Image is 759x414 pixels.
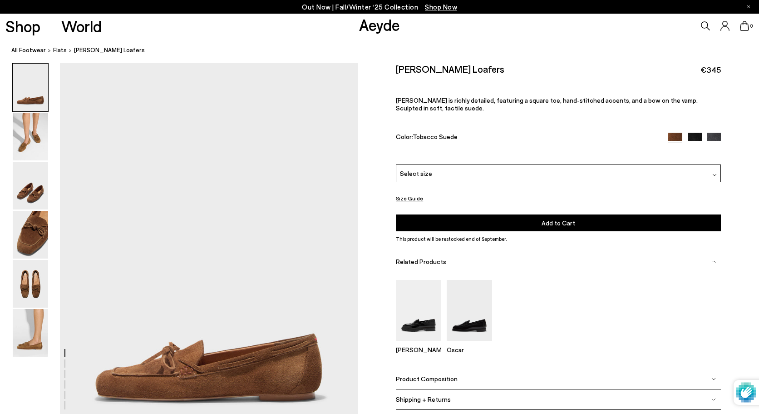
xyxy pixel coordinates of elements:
img: Protected by hCaptcha [736,380,756,405]
span: Product Composition [396,375,458,383]
span: Related Products [396,258,446,265]
img: Jasper Moccasin Loafers - Image 5 [13,260,48,308]
p: [PERSON_NAME] [396,346,441,354]
a: World [61,18,102,34]
img: svg%3E [712,173,717,177]
span: Navigate to /collections/new-in [425,3,457,11]
span: Select size [400,169,432,178]
a: Oscar Leather Loafers Oscar [447,334,492,354]
span: [PERSON_NAME] Loafers [74,45,145,55]
a: Leon Loafers [PERSON_NAME] [396,334,441,354]
button: Size Guide [396,193,423,204]
span: flats [53,46,67,54]
p: [PERSON_NAME] is richly detailed, featuring a square toe, hand-stitched accents, and a bow on the... [396,96,721,112]
a: Shop [5,18,40,34]
img: Leon Loafers [396,280,441,340]
img: svg%3E [711,377,716,381]
span: Add to Cart [542,219,575,227]
a: Aeyde [359,15,400,34]
span: Tobacco Suede [413,133,458,140]
img: Jasper Moccasin Loafers - Image 3 [13,162,48,209]
p: Oscar [447,346,492,354]
img: Oscar Leather Loafers [447,280,492,340]
a: 0 [740,21,749,31]
p: Out Now | Fall/Winter ‘25 Collection [302,1,457,13]
img: Jasper Moccasin Loafers - Image 6 [13,309,48,357]
p: This product will be restocked end of September. [396,235,721,243]
img: Jasper Moccasin Loafers - Image 2 [13,113,48,160]
img: svg%3E [711,397,716,402]
img: svg%3E [711,259,716,264]
div: Color: [396,133,658,143]
span: 0 [749,24,754,29]
a: flats [53,45,67,55]
h2: [PERSON_NAME] Loafers [396,63,504,75]
nav: breadcrumb [11,38,759,63]
a: All Footwear [11,45,46,55]
span: €345 [700,64,721,75]
img: Jasper Moccasin Loafers - Image 4 [13,211,48,259]
img: Jasper Moccasin Loafers - Image 1 [13,64,48,111]
button: Add to Cart [396,214,721,231]
span: Shipping + Returns [396,395,451,403]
